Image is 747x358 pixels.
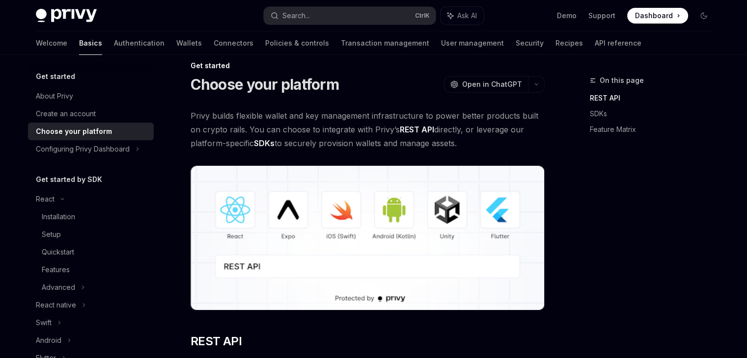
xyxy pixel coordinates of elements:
span: Ask AI [457,11,477,21]
div: Advanced [42,281,75,293]
a: User management [441,31,504,55]
a: Dashboard [627,8,688,24]
button: Search...CtrlK [264,7,436,25]
div: Android [36,334,61,346]
a: Connectors [214,31,253,55]
span: REST API [191,333,242,349]
a: Create an account [28,105,154,123]
div: Quickstart [42,246,74,258]
a: Setup [28,226,154,243]
button: Toggle dark mode [696,8,712,24]
div: Setup [42,229,61,240]
span: Ctrl K [415,12,430,20]
img: dark logo [36,9,97,23]
h5: Get started [36,71,75,82]
span: Open in ChatGPT [462,79,522,89]
div: Configuring Privy Dashboard [36,143,130,155]
div: Features [42,264,70,276]
a: Basics [79,31,102,55]
h1: Choose your platform [191,76,339,93]
a: Transaction management [341,31,429,55]
button: Open in ChatGPT [444,76,528,93]
a: Quickstart [28,243,154,261]
a: Support [588,11,615,21]
button: Ask AI [441,7,484,25]
span: On this page [600,75,644,86]
a: Demo [557,11,577,21]
span: Dashboard [635,11,673,21]
a: Feature Matrix [590,122,719,137]
strong: SDKs [254,138,275,148]
a: Policies & controls [265,31,329,55]
a: Installation [28,208,154,226]
a: Welcome [36,31,67,55]
a: API reference [595,31,641,55]
a: Features [28,261,154,279]
div: Swift [36,317,52,329]
strong: REST API [400,125,434,134]
span: Privy builds flexible wallet and key management infrastructure to power better products built on ... [191,109,545,150]
a: Choose your platform [28,123,154,140]
div: Installation [42,211,75,223]
div: React [36,193,55,205]
div: Choose your platform [36,126,112,137]
div: Get started [191,61,545,71]
a: Wallets [176,31,202,55]
div: Search... [282,10,310,22]
img: images/Platform2.png [191,166,545,310]
a: SDKs [590,106,719,122]
a: Recipes [555,31,583,55]
div: Create an account [36,108,96,120]
h5: Get started by SDK [36,174,102,185]
a: Security [516,31,544,55]
a: Authentication [114,31,165,55]
a: About Privy [28,87,154,105]
div: React native [36,299,76,311]
a: REST API [590,90,719,106]
div: About Privy [36,90,73,102]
